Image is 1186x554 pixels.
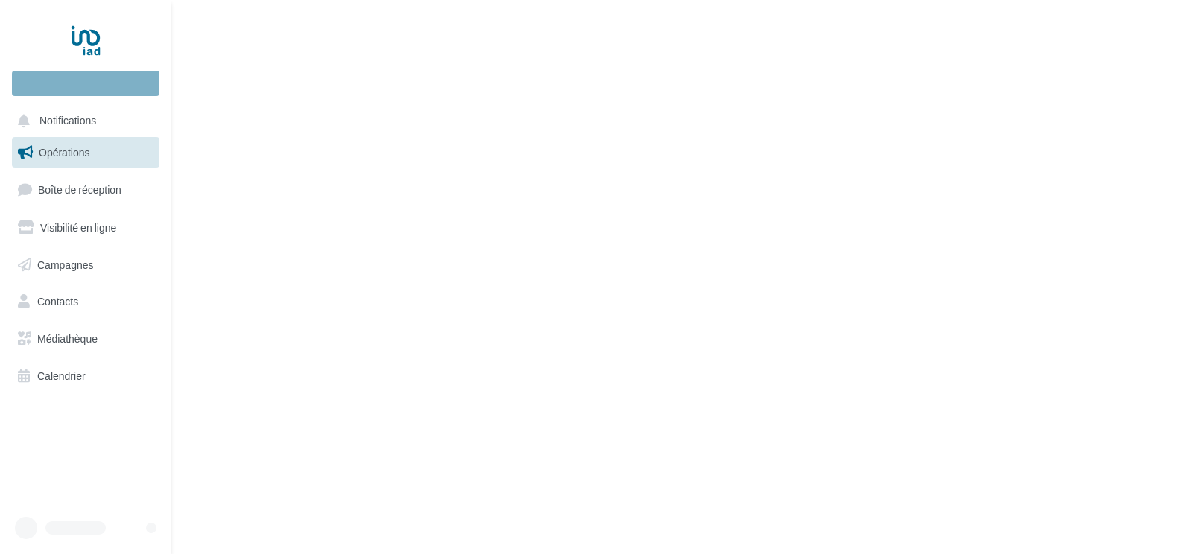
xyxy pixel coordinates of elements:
[9,173,162,206] a: Boîte de réception
[37,258,94,270] span: Campagnes
[9,212,162,243] a: Visibilité en ligne
[12,71,159,96] div: Nouvelle campagne
[9,137,162,168] a: Opérations
[37,295,78,308] span: Contacts
[9,249,162,281] a: Campagnes
[37,332,98,345] span: Médiathèque
[39,115,96,127] span: Notifications
[40,221,116,234] span: Visibilité en ligne
[9,323,162,354] a: Médiathèque
[38,183,121,196] span: Boîte de réception
[37,369,86,382] span: Calendrier
[9,286,162,317] a: Contacts
[39,146,89,159] span: Opérations
[9,360,162,392] a: Calendrier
